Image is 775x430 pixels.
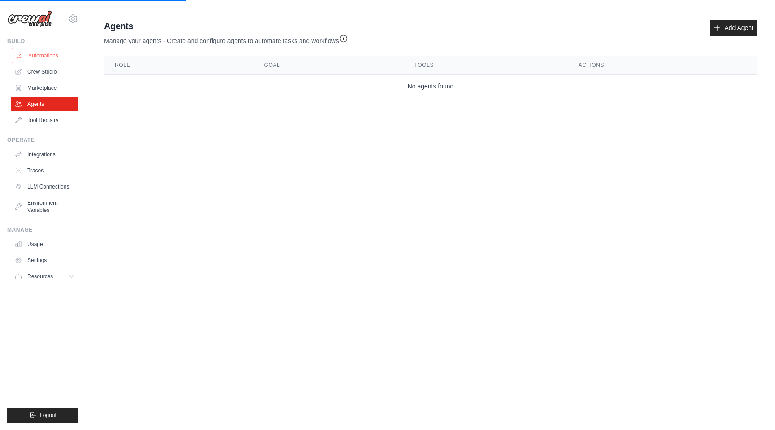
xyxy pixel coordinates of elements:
[12,48,79,63] a: Automations
[404,56,568,75] th: Tools
[11,237,78,251] a: Usage
[11,147,78,162] a: Integrations
[11,196,78,217] a: Environment Variables
[11,65,78,79] a: Crew Studio
[7,136,78,144] div: Operate
[104,32,348,45] p: Manage your agents - Create and configure agents to automate tasks and workflows
[104,75,757,98] td: No agents found
[7,38,78,45] div: Build
[253,56,403,75] th: Goal
[11,269,78,284] button: Resources
[7,226,78,233] div: Manage
[710,20,757,36] a: Add Agent
[40,412,57,419] span: Logout
[11,97,78,111] a: Agents
[27,273,53,280] span: Resources
[11,81,78,95] a: Marketplace
[11,253,78,268] a: Settings
[11,113,78,127] a: Tool Registry
[7,408,78,423] button: Logout
[104,56,253,75] th: Role
[7,10,52,27] img: Logo
[11,180,78,194] a: LLM Connections
[568,56,757,75] th: Actions
[104,20,348,32] h2: Agents
[11,163,78,178] a: Traces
